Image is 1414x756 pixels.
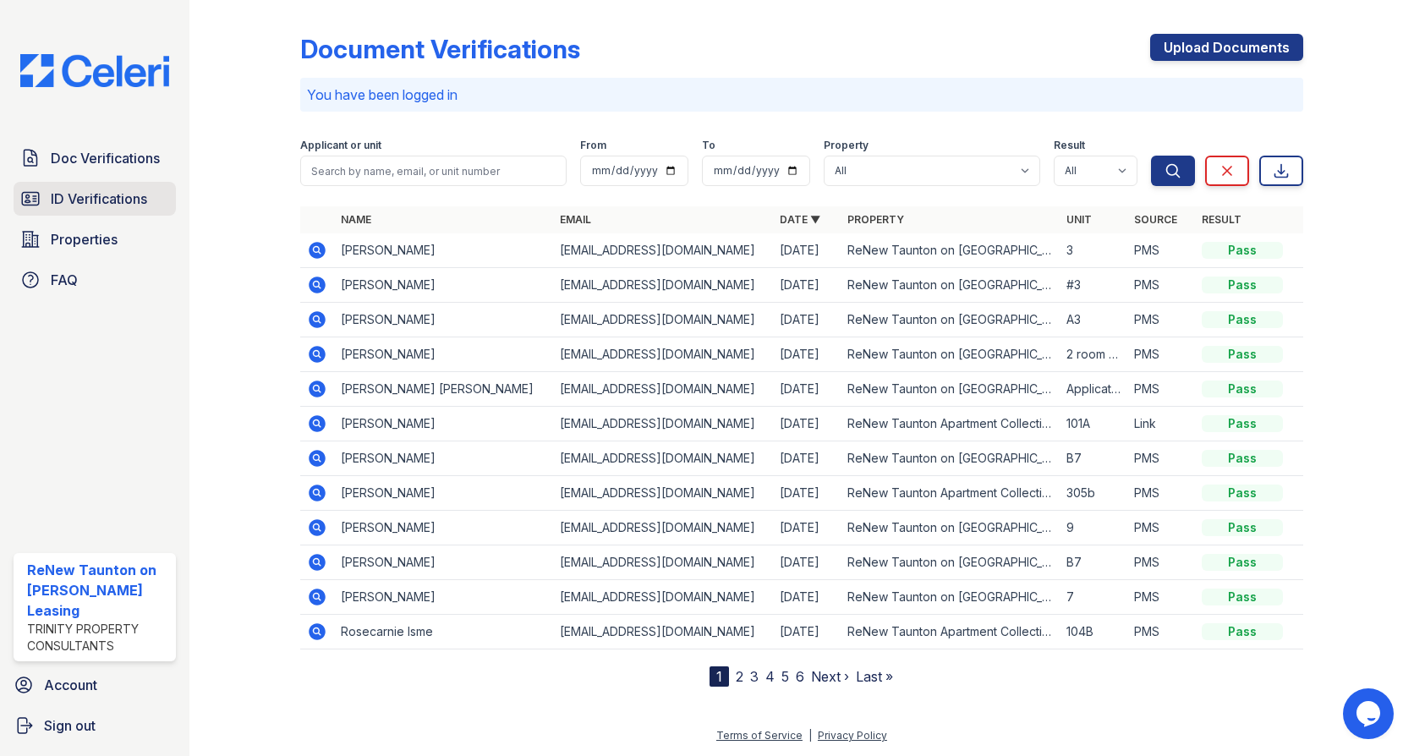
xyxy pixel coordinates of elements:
div: Trinity Property Consultants [27,621,169,655]
td: [EMAIL_ADDRESS][DOMAIN_NAME] [553,476,772,511]
span: Account [44,675,97,695]
td: PMS [1127,268,1195,303]
a: Last » [856,668,893,685]
td: [PERSON_NAME] [334,580,553,615]
a: 6 [796,668,804,685]
td: PMS [1127,476,1195,511]
a: Unit [1066,213,1092,226]
a: 3 [750,668,759,685]
div: Pass [1202,381,1283,397]
td: [DATE] [773,303,841,337]
td: 3 [1060,233,1127,268]
td: PMS [1127,233,1195,268]
td: [DATE] [773,372,841,407]
label: Result [1054,139,1085,152]
td: 101A [1060,407,1127,441]
td: ReNew Taunton on [GEOGRAPHIC_DATA] [841,268,1060,303]
span: Doc Verifications [51,148,160,168]
td: 2 room apartments [1060,337,1127,372]
label: Applicant or unit [300,139,381,152]
td: B7 [1060,545,1127,580]
td: ReNew Taunton on [GEOGRAPHIC_DATA] [841,337,1060,372]
div: Pass [1202,519,1283,536]
a: Properties [14,222,176,256]
td: [EMAIL_ADDRESS][DOMAIN_NAME] [553,337,772,372]
label: To [702,139,715,152]
td: [DATE] [773,233,841,268]
div: | [808,729,812,742]
div: Pass [1202,554,1283,571]
td: #3 [1060,268,1127,303]
span: FAQ [51,270,78,290]
a: Date ▼ [780,213,820,226]
a: Result [1202,213,1241,226]
td: [DATE] [773,476,841,511]
a: Property [847,213,904,226]
td: [EMAIL_ADDRESS][DOMAIN_NAME] [553,407,772,441]
td: ReNew Taunton Apartment Collection [841,615,1060,649]
div: 1 [710,666,729,687]
td: [DATE] [773,268,841,303]
td: [EMAIL_ADDRESS][DOMAIN_NAME] [553,303,772,337]
a: Sign out [7,709,183,742]
td: [PERSON_NAME] [334,441,553,476]
td: B7 [1060,441,1127,476]
a: Terms of Service [716,729,803,742]
div: Pass [1202,623,1283,640]
a: Upload Documents [1150,34,1303,61]
td: 7 [1060,580,1127,615]
td: ReNew Taunton on [GEOGRAPHIC_DATA] [841,545,1060,580]
td: ReNew Taunton Apartment Collection [841,407,1060,441]
td: 104B [1060,615,1127,649]
label: Property [824,139,869,152]
a: Account [7,668,183,702]
a: Doc Verifications [14,141,176,175]
a: Privacy Policy [818,729,887,742]
div: Document Verifications [300,34,580,64]
td: PMS [1127,580,1195,615]
a: Next › [811,668,849,685]
td: [EMAIL_ADDRESS][DOMAIN_NAME] [553,441,772,476]
div: Pass [1202,346,1283,363]
td: [EMAIL_ADDRESS][DOMAIN_NAME] [553,511,772,545]
td: [PERSON_NAME] [334,337,553,372]
a: 2 [736,668,743,685]
td: PMS [1127,372,1195,407]
td: ReNew Taunton on [GEOGRAPHIC_DATA] [841,511,1060,545]
td: A3 [1060,303,1127,337]
td: [PERSON_NAME] [PERSON_NAME] [334,372,553,407]
iframe: chat widget [1343,688,1397,739]
input: Search by name, email, or unit number [300,156,567,186]
td: Application # 20652518 [1060,372,1127,407]
td: [EMAIL_ADDRESS][DOMAIN_NAME] [553,372,772,407]
td: [DATE] [773,580,841,615]
td: [PERSON_NAME] [334,268,553,303]
div: Pass [1202,311,1283,328]
a: Source [1134,213,1177,226]
div: Pass [1202,450,1283,467]
td: ReNew Taunton Apartment Collection [841,476,1060,511]
td: ReNew Taunton on [GEOGRAPHIC_DATA] [841,441,1060,476]
span: Properties [51,229,118,249]
td: [PERSON_NAME] [334,545,553,580]
td: [EMAIL_ADDRESS][DOMAIN_NAME] [553,545,772,580]
span: ID Verifications [51,189,147,209]
td: PMS [1127,303,1195,337]
td: [PERSON_NAME] [334,407,553,441]
td: [PERSON_NAME] [334,233,553,268]
td: Link [1127,407,1195,441]
td: [PERSON_NAME] [334,303,553,337]
td: [PERSON_NAME] [334,511,553,545]
td: ReNew Taunton on [GEOGRAPHIC_DATA] [841,233,1060,268]
div: Pass [1202,242,1283,259]
span: Sign out [44,715,96,736]
p: You have been logged in [307,85,1296,105]
a: Email [560,213,591,226]
td: Rosecarnie Isme [334,615,553,649]
td: PMS [1127,545,1195,580]
div: ReNew Taunton on [PERSON_NAME] Leasing [27,560,169,621]
td: [DATE] [773,511,841,545]
td: 9 [1060,511,1127,545]
td: [DATE] [773,545,841,580]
